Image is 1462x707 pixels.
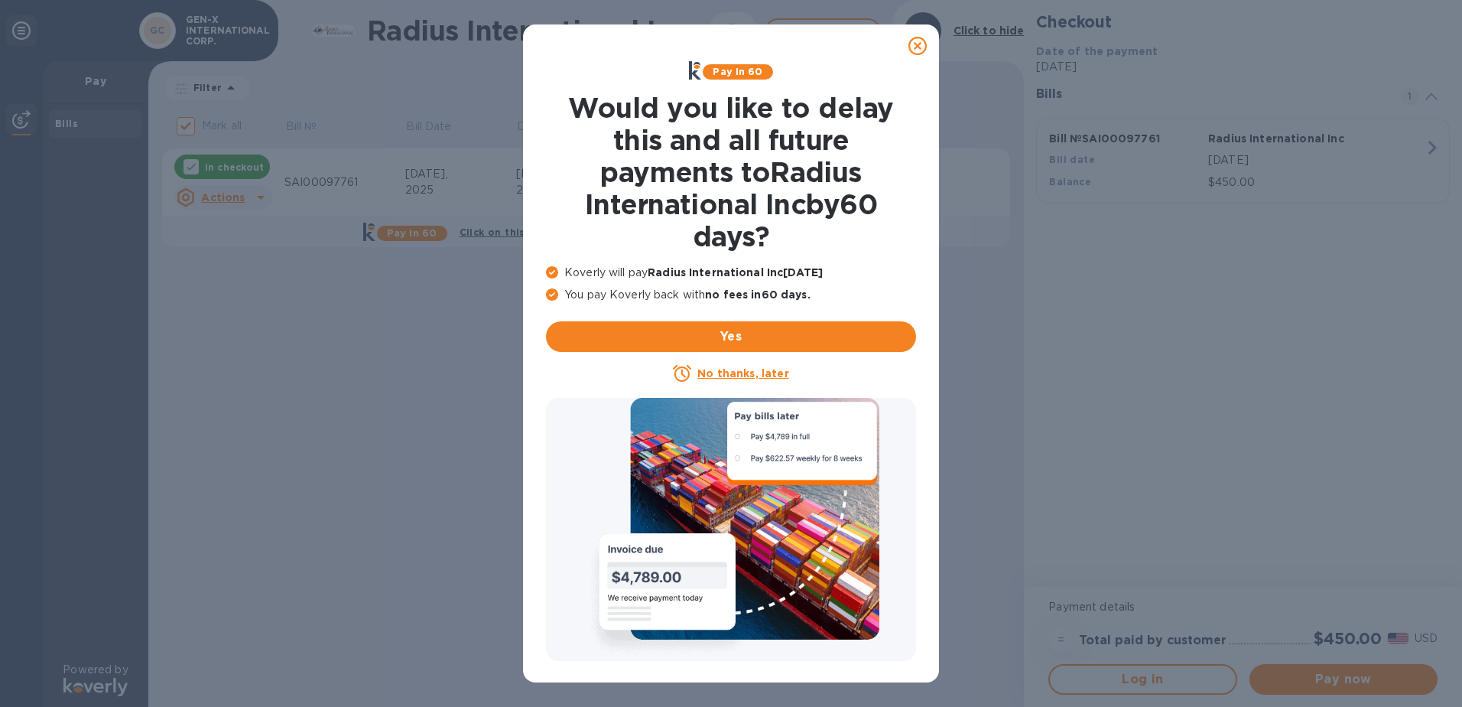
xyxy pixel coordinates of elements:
p: Koverly will pay [546,265,916,281]
button: Yes [546,321,916,352]
u: No thanks, later [697,367,788,380]
b: Radius International Inc [DATE] [648,266,823,279]
b: Pay in 60 [713,66,762,77]
h1: Would you like to delay this and all future payments to Radius International Inc by 60 days ? [546,92,916,252]
b: no fees in 60 days . [705,288,810,301]
span: Yes [558,327,904,346]
p: You pay Koverly back with [546,287,916,303]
